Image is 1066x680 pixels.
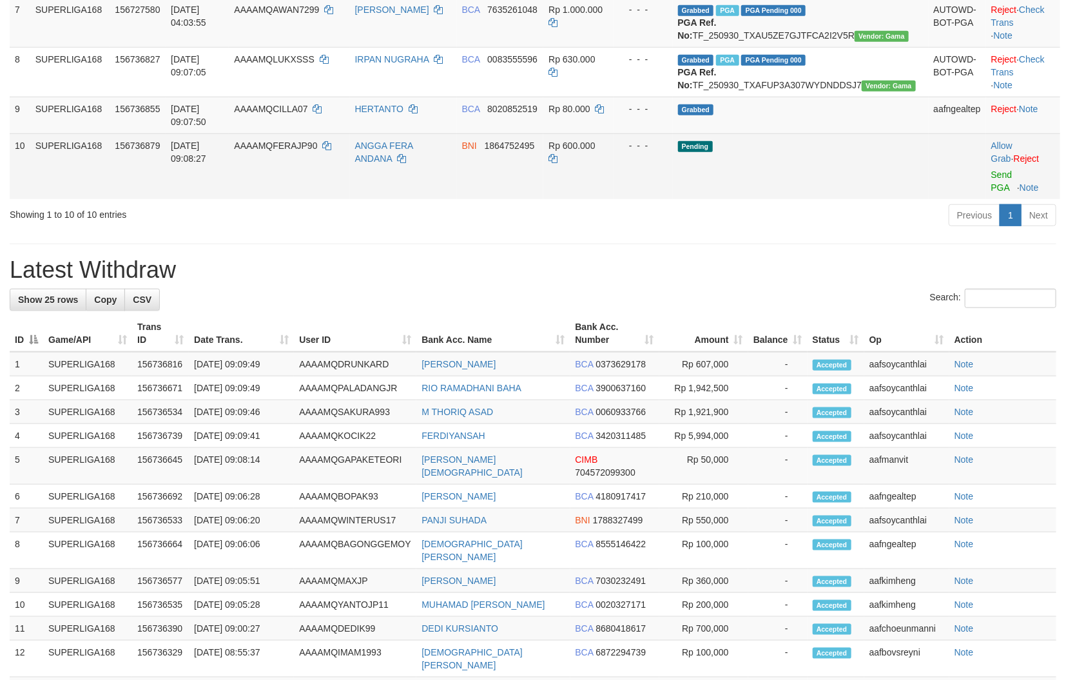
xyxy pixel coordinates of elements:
a: PANJI SUHADA [422,515,487,525]
div: - - - [619,3,668,16]
span: BCA [576,383,594,393]
a: Note [1019,104,1038,114]
span: Rp 600.000 [548,141,595,151]
td: [DATE] 09:00:27 [189,617,294,641]
span: Rp 1.000.000 [548,5,603,15]
span: [DATE] 09:08:27 [171,141,206,164]
td: [DATE] 09:08:14 [189,448,294,485]
td: 5 [10,448,43,485]
a: Note [955,454,974,465]
td: 156736671 [132,376,189,400]
span: Marked by aafsoycanthlai [716,55,739,66]
td: SUPERLIGA168 [43,376,132,400]
td: SUPERLIGA168 [43,532,132,569]
span: BCA [462,54,480,64]
td: aafkimheng [864,569,949,593]
td: SUPERLIGA168 [43,448,132,485]
td: - [748,400,808,424]
td: 156736739 [132,424,189,448]
a: [DEMOGRAPHIC_DATA][PERSON_NAME] [422,539,523,562]
span: PGA Pending [741,5,806,16]
td: aafbovsreyni [864,641,949,677]
td: Rp 1,942,500 [659,376,748,400]
span: Copy 4180917417 to clipboard [596,491,646,501]
td: - [748,593,808,617]
span: Copy 0060933766 to clipboard [596,407,646,417]
span: Copy [94,295,117,305]
td: 156736577 [132,569,189,593]
td: - [748,352,808,376]
a: ANGGA FERA ANDANA [355,141,413,164]
a: Reject [991,5,1017,15]
td: - [748,485,808,509]
a: Send PGA [991,170,1013,193]
h1: Latest Withdraw [10,257,1056,283]
span: 156727580 [115,5,160,15]
span: Vendor URL: https://trx31.1velocity.biz [855,31,909,42]
td: SUPERLIGA168 [43,352,132,376]
a: RIO RAMADHANI BAHA [422,383,521,393]
span: PGA Pending [741,55,806,66]
a: Note [955,599,974,610]
td: AAAAMQKOCIK22 [294,424,416,448]
td: Rp 700,000 [659,617,748,641]
th: User ID: activate to sort column ascending [294,315,416,352]
a: Note [1020,182,1039,193]
td: SUPERLIGA168 [30,133,110,199]
td: 156736692 [132,485,189,509]
span: BCA [576,407,594,417]
a: Note [994,80,1013,90]
td: aafmanvit [864,448,949,485]
a: Note [994,30,1013,41]
span: BCA [576,431,594,441]
span: BCA [462,104,480,114]
td: [DATE] 09:06:06 [189,532,294,569]
span: BCA [576,623,594,634]
td: - [748,376,808,400]
th: Trans ID: activate to sort column ascending [132,315,189,352]
span: [DATE] 09:07:50 [171,104,206,127]
span: CIMB [576,454,598,465]
div: Showing 1 to 10 of 10 entries [10,203,434,221]
div: - - - [619,102,668,115]
th: Status: activate to sort column ascending [808,315,864,352]
span: Accepted [813,360,851,371]
span: Copy 1864752495 to clipboard [485,141,535,151]
td: [DATE] 09:05:51 [189,569,294,593]
td: Rp 1,921,900 [659,400,748,424]
td: Rp 200,000 [659,593,748,617]
td: 156736535 [132,593,189,617]
a: IRPAN NUGRAHA [355,54,429,64]
th: Bank Acc. Name: activate to sort column ascending [416,315,570,352]
td: 7 [10,509,43,532]
td: TF_250930_TXAFUP3A307WYDNDDSJ7 [673,47,929,97]
a: MUHAMAD [PERSON_NAME] [422,599,545,610]
th: Balance: activate to sort column ascending [748,315,808,352]
a: Next [1021,204,1056,226]
span: Copy 704572099300 to clipboard [576,467,635,478]
td: [DATE] 09:09:49 [189,352,294,376]
td: 9 [10,569,43,593]
td: [DATE] 09:09:41 [189,424,294,448]
td: · [986,133,1060,199]
a: HERTANTO [355,104,403,114]
td: Rp 550,000 [659,509,748,532]
span: [DATE] 04:03:55 [171,5,206,28]
a: Note [955,623,974,634]
td: - [748,641,808,677]
span: Vendor URL: https://trx31.1velocity.biz [862,81,916,92]
span: · [991,141,1014,164]
span: Copy 8680418617 to clipboard [596,623,646,634]
td: [DATE] 09:06:28 [189,485,294,509]
td: [DATE] 08:55:37 [189,641,294,677]
td: AAAAMQSAKURA993 [294,400,416,424]
td: 3 [10,400,43,424]
th: Op: activate to sort column ascending [864,315,949,352]
td: Rp 5,994,000 [659,424,748,448]
span: Rp 630.000 [548,54,595,64]
span: AAAAMQAWAN7299 [234,5,319,15]
td: Rp 210,000 [659,485,748,509]
a: [PERSON_NAME][DEMOGRAPHIC_DATA] [422,454,523,478]
span: Accepted [813,576,851,587]
span: BCA [576,647,594,657]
